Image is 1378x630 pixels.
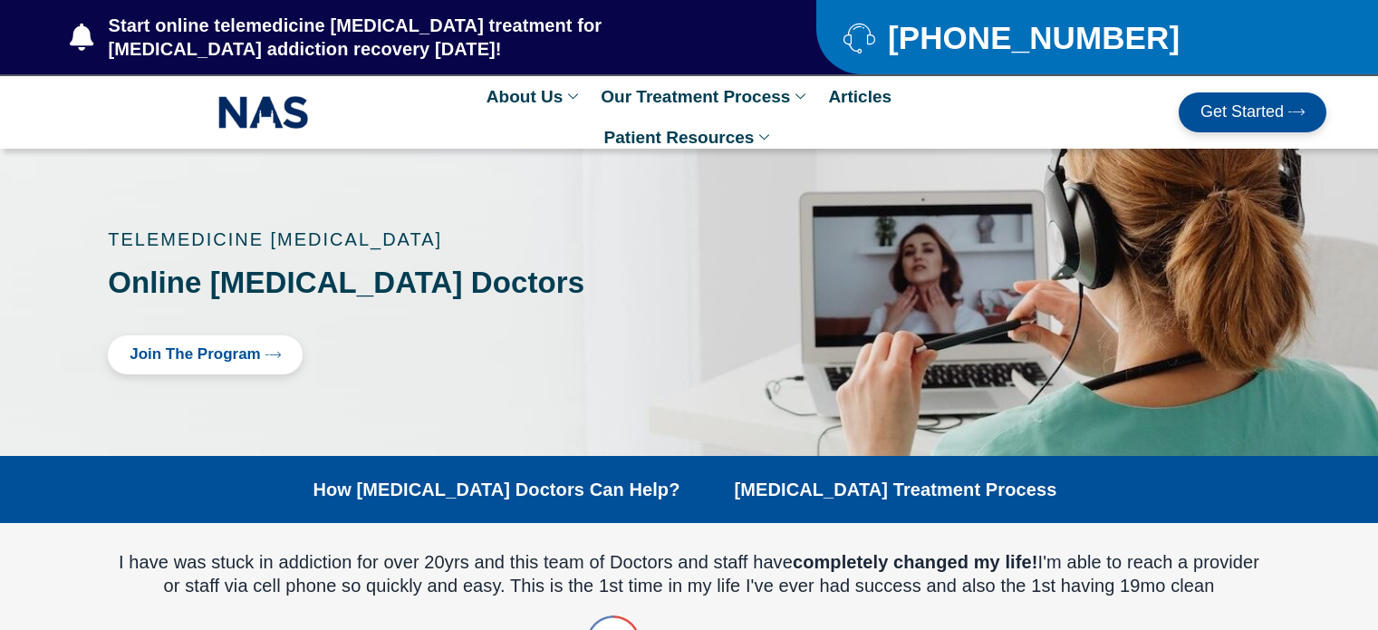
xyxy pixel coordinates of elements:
span: Get Started [1200,103,1284,121]
h1: Online [MEDICAL_DATA] Doctors [108,267,653,299]
a: [MEDICAL_DATA] Treatment Process [735,479,1057,500]
a: Start online telemedicine [MEDICAL_DATA] treatment for [MEDICAL_DATA] addiction recovery [DATE]! [70,14,744,61]
a: Our Treatment Process [592,76,819,117]
a: About Us [477,76,592,117]
b: completely changed my life! [793,552,1038,572]
a: [PHONE_NUMBER] [843,22,1281,53]
div: Click here to Join Suboxone Treatment Program with our Top Rated Online Suboxone Doctors [108,335,653,374]
a: Patient Resources [595,117,784,158]
a: Get Started [1179,92,1326,132]
a: Join The Program [108,335,303,374]
span: Start online telemedicine [MEDICAL_DATA] treatment for [MEDICAL_DATA] addiction recovery [DATE]! [104,14,745,61]
div: I have was stuck in addiction for over 20yrs and this team of Doctors and staff have I'm able to ... [115,550,1263,597]
span: [PHONE_NUMBER] [883,26,1180,49]
a: Articles [819,76,901,117]
img: NAS_email_signature-removebg-preview.png [218,92,309,133]
a: How [MEDICAL_DATA] Doctors Can Help? [313,479,679,500]
p: TELEMEDICINE [MEDICAL_DATA] [108,230,653,248]
span: Join The Program [130,346,261,363]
